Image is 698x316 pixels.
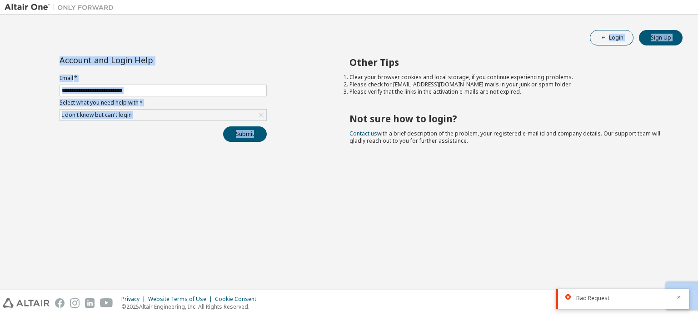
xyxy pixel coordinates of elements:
[100,298,113,308] img: youtube.svg
[60,110,133,120] div: I don't know but can't login
[349,130,377,137] a: Contact us
[85,298,95,308] img: linkedin.svg
[590,30,633,45] button: Login
[576,295,609,302] span: Bad Request
[639,30,683,45] button: Sign Up
[60,75,267,82] label: Email
[349,113,667,125] h2: Not sure how to login?
[60,56,225,64] div: Account and Login Help
[70,298,80,308] img: instagram.svg
[349,81,667,88] li: Please check for [EMAIL_ADDRESS][DOMAIN_NAME] mails in your junk or spam folder.
[5,3,118,12] img: Altair One
[349,56,667,68] h2: Other Tips
[349,130,660,145] span: with a brief description of the problem, your registered e-mail id and company details. Our suppo...
[349,74,667,81] li: Clear your browser cookies and local storage, if you continue experiencing problems.
[215,296,262,303] div: Cookie Consent
[60,99,267,106] label: Select what you need help with
[121,303,262,311] p: © 2025 Altair Engineering, Inc. All Rights Reserved.
[148,296,215,303] div: Website Terms of Use
[55,298,65,308] img: facebook.svg
[121,296,148,303] div: Privacy
[3,298,50,308] img: altair_logo.svg
[60,110,266,120] div: I don't know but can't login
[349,88,667,95] li: Please verify that the links in the activation e-mails are not expired.
[223,126,267,142] button: Submit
